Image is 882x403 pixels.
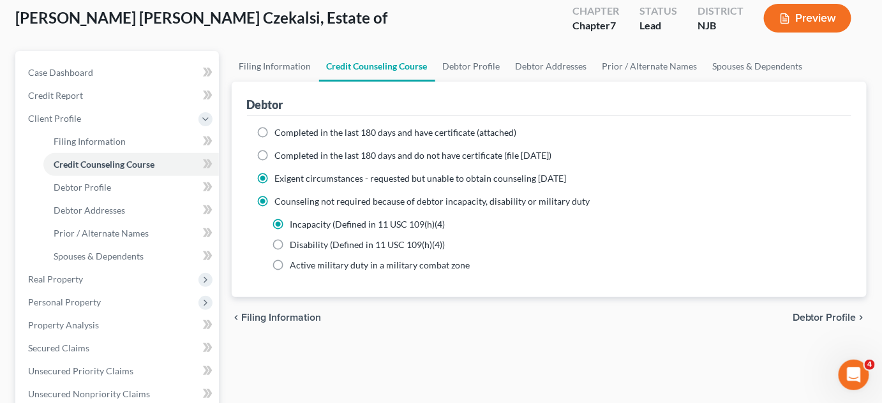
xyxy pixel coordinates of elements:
[232,312,242,323] i: chevron_left
[610,19,616,31] span: 7
[43,176,219,199] a: Debtor Profile
[224,5,247,28] div: Close
[18,61,219,84] a: Case Dashboard
[572,18,619,33] div: Chapter
[275,150,552,161] span: Completed in the last 180 days and do not have certificate (file [DATE])
[54,182,111,193] span: Debtor Profile
[865,360,875,370] span: 4
[20,108,182,131] b: 🚨ATTN: [GEOGRAPHIC_DATA] of [US_STATE]
[219,300,239,321] button: Send a message…
[43,199,219,222] a: Debtor Addresses
[18,84,219,107] a: Credit Report
[62,16,87,29] p: Active
[275,173,567,184] span: Exigent circumstances - requested but unable to obtain counseling [DATE]
[764,4,851,33] button: Preview
[275,196,590,207] span: Counseling not required because of debtor incapacity, disability or military duty
[28,319,99,330] span: Property Analysis
[43,245,219,268] a: Spouses & Dependents
[54,228,149,238] span: Prior / Alternate Names
[8,5,33,29] button: go back
[275,127,517,138] span: Completed in the last 180 days and have certificate (attached)
[54,205,125,216] span: Debtor Addresses
[81,305,91,316] button: Start recording
[18,360,219,383] a: Unsecured Priority Claims
[200,5,224,29] button: Home
[18,337,219,360] a: Secured Claims
[15,8,387,27] span: [PERSON_NAME] [PERSON_NAME] Czekalsi, Estate of
[793,312,856,323] span: Debtor Profile
[20,305,30,316] button: Emoji picker
[856,312,867,323] i: chevron_right
[242,312,322,323] span: Filing Information
[54,136,126,147] span: Filing Information
[319,51,435,82] a: Credit Counseling Course
[572,4,619,18] div: Chapter
[28,297,101,307] span: Personal Property
[290,219,445,230] span: Incapacity (Defined in 11 USC 109(h)(4)
[639,18,677,33] div: Lead
[508,51,595,82] a: Debtor Addresses
[595,51,705,82] a: Prior / Alternate Names
[247,97,283,112] div: Debtor
[290,260,470,270] span: Active military duty in a military combat zone
[54,251,144,261] span: Spouses & Dependents
[61,305,71,316] button: Upload attachment
[28,365,133,376] span: Unsecured Priority Claims
[28,274,83,284] span: Real Property
[435,51,508,82] a: Debtor Profile
[43,130,219,153] a: Filing Information
[43,222,219,245] a: Prior / Alternate Names
[10,100,209,234] div: 🚨ATTN: [GEOGRAPHIC_DATA] of [US_STATE]The court has added a new Credit Counseling Field that we n...
[698,18,744,33] div: NJB
[290,239,445,250] span: Disability (Defined in 11 USC 109(h)(4))
[62,6,145,16] h1: [PERSON_NAME]
[28,388,150,399] span: Unsecured Nonpriority Claims
[28,67,93,78] span: Case Dashboard
[43,153,219,176] a: Credit Counseling Course
[28,113,81,124] span: Client Profile
[232,51,319,82] a: Filing Information
[639,4,677,18] div: Status
[20,237,128,244] div: [PERSON_NAME] • 18m ago
[18,314,219,337] a: Property Analysis
[793,312,867,323] button: Debtor Profile chevron_right
[705,51,811,82] a: Spouses & Dependents
[20,139,199,226] div: The court has added a new Credit Counseling Field that we need to update upon filing. Please remo...
[698,4,744,18] div: District
[40,305,50,316] button: Gif picker
[11,279,244,300] textarea: Message…
[839,360,869,390] iframe: Intercom live chat
[10,100,245,262] div: Katie says…
[28,342,89,353] span: Secured Claims
[232,312,322,323] button: chevron_left Filing Information
[28,90,83,101] span: Credit Report
[36,7,57,27] img: Profile image for Katie
[54,159,154,170] span: Credit Counseling Course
